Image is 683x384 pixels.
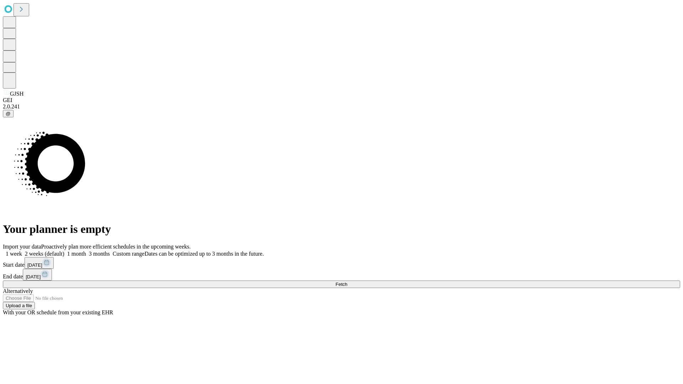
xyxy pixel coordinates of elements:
div: GEI [3,97,680,103]
span: GJSH [10,91,23,97]
span: Custom range [113,251,144,257]
span: Dates can be optimized up to 3 months in the future. [144,251,264,257]
button: Fetch [3,281,680,288]
span: Import your data [3,244,41,250]
button: @ [3,110,14,117]
span: [DATE] [27,262,42,268]
span: 2 weeks (default) [25,251,64,257]
span: 1 week [6,251,22,257]
button: [DATE] [25,257,54,269]
span: Fetch [335,282,347,287]
div: 2.0.241 [3,103,680,110]
span: @ [6,111,11,116]
h1: Your planner is empty [3,223,680,236]
span: 1 month [67,251,86,257]
span: With your OR schedule from your existing EHR [3,309,113,315]
button: Upload a file [3,302,35,309]
div: Start date [3,257,680,269]
span: Proactively plan more efficient schedules in the upcoming weeks. [41,244,191,250]
span: Alternatively [3,288,33,294]
span: 3 months [89,251,110,257]
span: [DATE] [26,274,41,279]
div: End date [3,269,680,281]
button: [DATE] [23,269,52,281]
